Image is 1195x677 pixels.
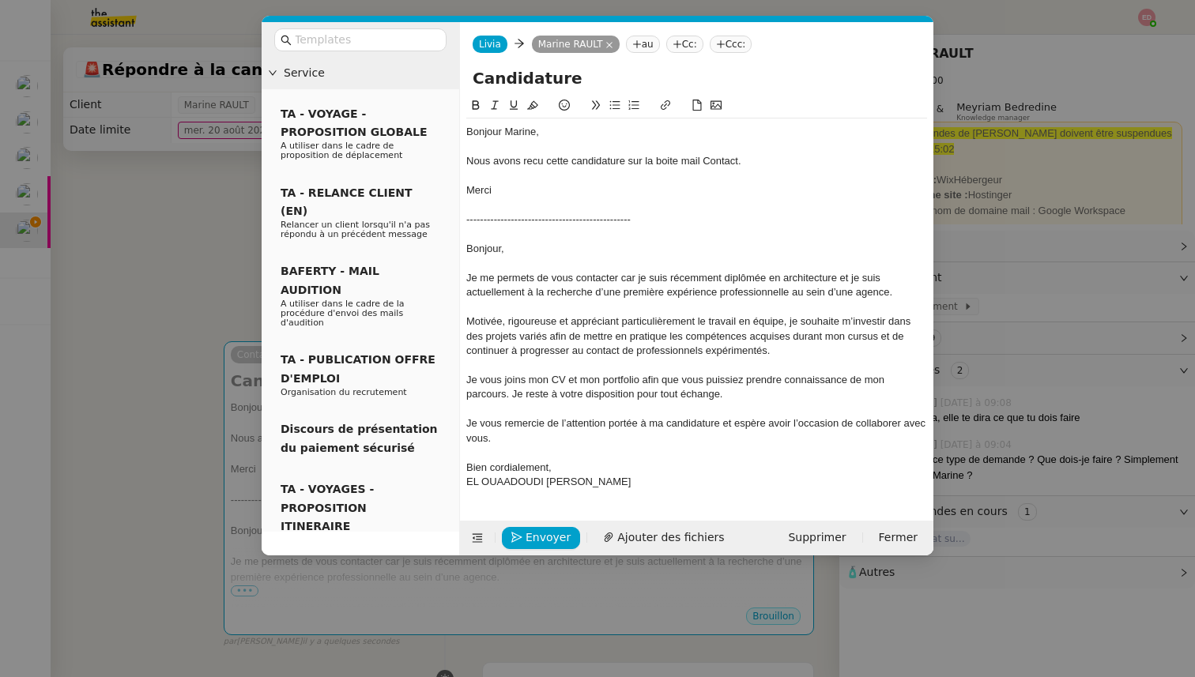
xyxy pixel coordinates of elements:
span: Ajouter des fichiers [617,528,724,547]
span: Organisation du recrutement [281,387,407,397]
div: Merci [466,183,927,197]
input: Subject [473,66,921,90]
div: EL OUAADOUDI [PERSON_NAME] [466,475,927,489]
nz-tag: Ccc: [710,36,752,53]
div: Nous avons recu cette candidature sur la boite mail Contact. [466,154,927,168]
button: Fermer [869,527,927,549]
span: TA - VOYAGES - PROPOSITION ITINERAIRE [281,483,374,532]
span: Livia [479,39,501,50]
div: Bonjour Marine, [466,125,927,139]
span: Supprimer [788,528,846,547]
span: TA - PUBLICATION OFFRE D'EMPLOI [281,353,435,384]
span: Envoyer [526,528,571,547]
span: Relancer un client lorsqu'il n'a pas répondu à un précédent message [281,220,430,239]
div: Je vous remercie de l’attention portée à ma candidature et espère avoir l’occasion de collaborer ... [466,416,927,446]
span: Discours de présentation du paiement sécurisé [281,423,438,453]
div: Bonjour, [466,242,927,256]
span: TA - RELANCE CLIENT (EN) [281,186,413,217]
div: Service [262,58,459,88]
nz-tag: Cc: [666,36,703,53]
span: A utiliser dans le cadre de proposition de déplacement [281,141,402,160]
span: BAFERTY - MAIL AUDITION [281,265,379,295]
span: Fermer [879,528,918,547]
button: Envoyer [502,527,580,549]
div: ------------------------------------------------ [466,213,927,227]
button: Ajouter des fichiers [594,527,733,549]
nz-tag: au [626,36,660,53]
span: TA - VOYAGE - PROPOSITION GLOBALE [281,107,427,138]
div: Motivée, rigoureuse et appréciant particulièrement le travail en équipe, je souhaite m’investir d... [466,314,927,358]
span: Service [284,64,453,82]
div: Bien cordialement, [466,461,927,475]
div: Je me permets de vous contacter car je suis récemment diplômée en architecture et je suis actuell... [466,271,927,300]
span: A utiliser dans le cadre de la procédure d'envoi des mails d'audition [281,299,405,328]
button: Supprimer [778,527,855,549]
nz-tag: Marine RAULT [532,36,620,53]
div: Je vous joins mon CV et mon portfolio afin que vous puissiez prendre connaissance de mon parcours... [466,373,927,402]
input: Templates [295,31,437,49]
